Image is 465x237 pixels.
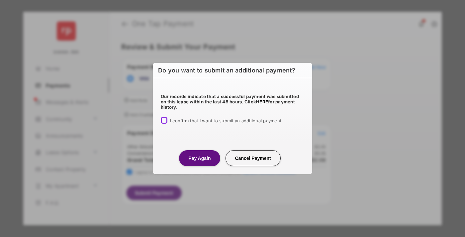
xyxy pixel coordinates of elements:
h6: Do you want to submit an additional payment? [153,63,312,78]
h5: Our records indicate that a successful payment was submitted on this lease within the last 48 hou... [161,94,304,110]
button: Pay Again [179,150,220,166]
span: I confirm that I want to submit an additional payment. [170,118,283,123]
button: Cancel Payment [226,150,281,166]
a: HERE [256,99,268,104]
